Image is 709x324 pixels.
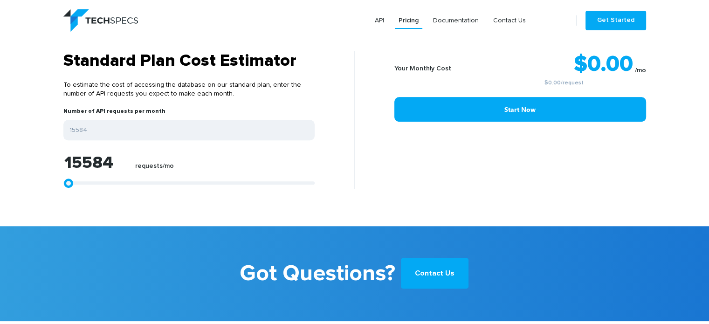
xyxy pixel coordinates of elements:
[63,120,315,140] input: Enter your expected number of API requests
[401,258,468,289] a: Contact Us
[635,67,646,74] sub: /mo
[574,53,633,76] strong: $0.00
[63,108,165,120] label: Number of API requests per month
[63,71,315,108] p: To estimate the cost of accessing the database on our standard plan, enter the number of API requ...
[371,12,388,29] a: API
[482,80,646,86] small: /request
[489,12,530,29] a: Contact Us
[429,12,482,29] a: Documentation
[544,80,561,86] a: $0.00
[394,65,451,72] b: Your Monthly Cost
[63,51,315,71] h3: Standard Plan Cost Estimator
[394,97,646,122] a: Start Now
[63,9,138,32] img: logo
[395,12,422,29] a: Pricing
[240,254,395,293] b: Got Questions?
[585,11,646,30] a: Get Started
[135,162,174,175] label: requests/mo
